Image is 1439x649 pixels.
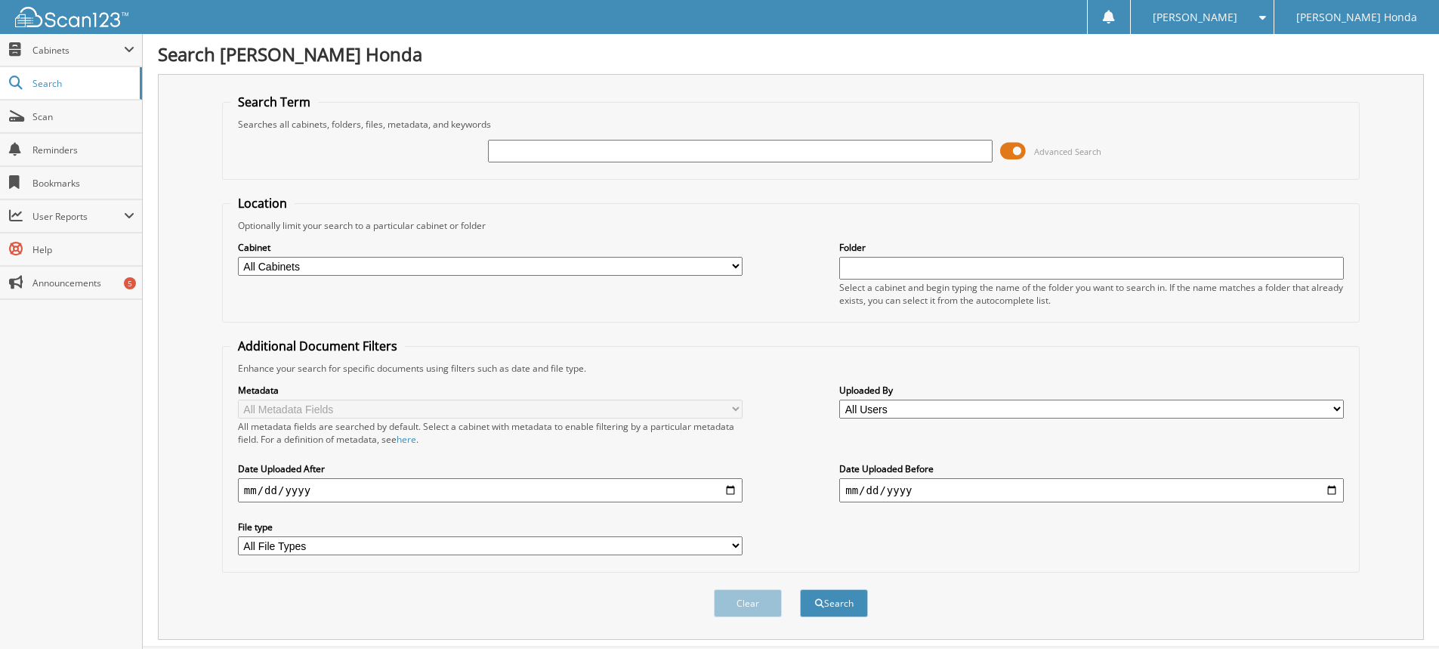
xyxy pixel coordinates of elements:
[32,210,124,223] span: User Reports
[230,362,1351,375] div: Enhance your search for specific documents using filters such as date and file type.
[158,42,1424,66] h1: Search [PERSON_NAME] Honda
[32,44,124,57] span: Cabinets
[124,277,136,289] div: 5
[230,338,405,354] legend: Additional Document Filters
[238,478,743,502] input: start
[230,195,295,212] legend: Location
[800,589,868,617] button: Search
[238,384,743,397] label: Metadata
[1153,13,1237,22] span: [PERSON_NAME]
[32,177,134,190] span: Bookmarks
[839,241,1344,254] label: Folder
[1363,576,1439,649] iframe: Chat Widget
[1034,146,1101,157] span: Advanced Search
[230,219,1351,232] div: Optionally limit your search to a particular cabinet or folder
[839,281,1344,307] div: Select a cabinet and begin typing the name of the folder you want to search in. If the name match...
[839,384,1344,397] label: Uploaded By
[230,118,1351,131] div: Searches all cabinets, folders, files, metadata, and keywords
[238,462,743,475] label: Date Uploaded After
[238,420,743,446] div: All metadata fields are searched by default. Select a cabinet with metadata to enable filtering b...
[1296,13,1417,22] span: [PERSON_NAME] Honda
[714,589,782,617] button: Clear
[839,478,1344,502] input: end
[32,277,134,289] span: Announcements
[238,521,743,533] label: File type
[15,7,128,27] img: scan123-logo-white.svg
[397,433,416,446] a: here
[32,144,134,156] span: Reminders
[32,77,132,90] span: Search
[230,94,318,110] legend: Search Term
[32,243,134,256] span: Help
[32,110,134,123] span: Scan
[238,241,743,254] label: Cabinet
[839,462,1344,475] label: Date Uploaded Before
